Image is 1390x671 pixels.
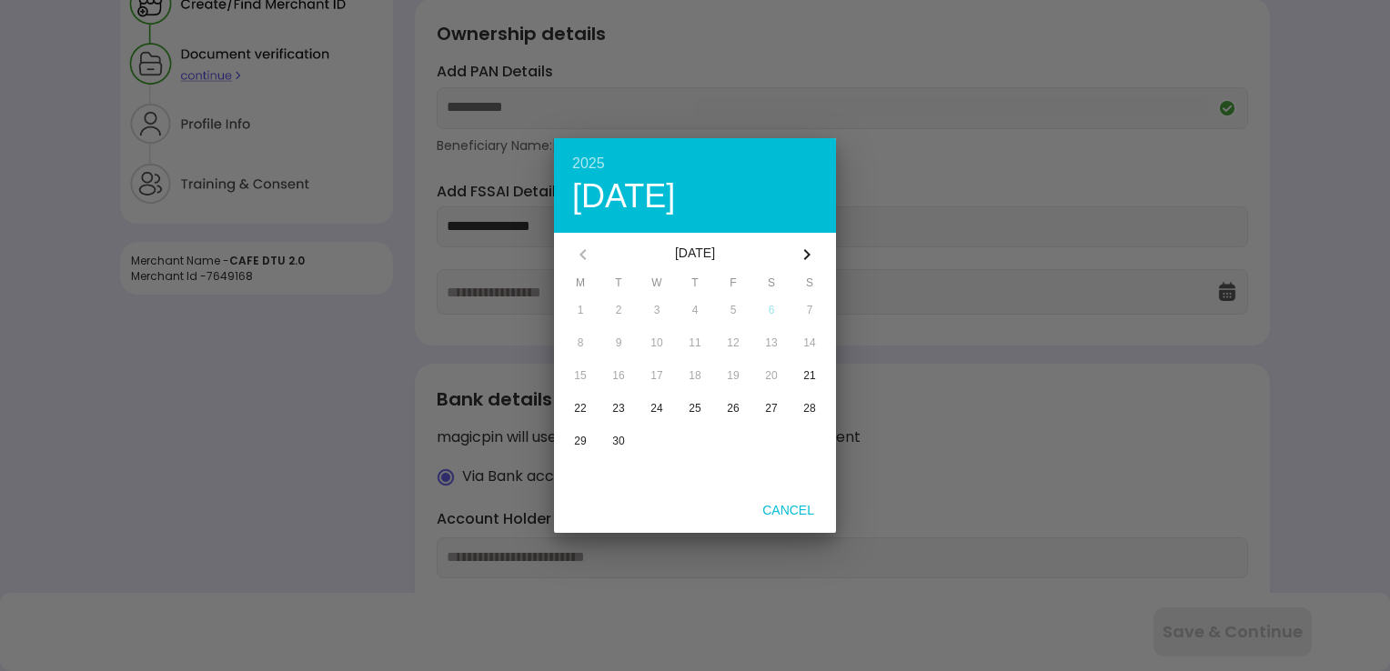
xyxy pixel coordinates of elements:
button: 4 [676,295,714,325]
button: 18 [676,360,714,391]
span: S [791,276,829,295]
button: 19 [714,360,752,391]
span: 14 [803,336,815,349]
span: 7 [807,304,813,316]
span: S [752,276,791,295]
span: 21 [803,369,815,382]
button: 21 [791,360,829,391]
button: 2 [599,295,638,325]
span: Cancel [748,503,829,517]
button: 1 [561,295,599,325]
button: 7 [791,295,829,325]
span: 10 [650,336,662,349]
span: 6 [769,304,775,316]
span: 12 [727,336,739,349]
button: 6 [752,295,791,325]
button: Cancel [748,493,829,526]
span: T [599,276,638,295]
span: 13 [765,336,777,349]
span: 18 [689,369,700,382]
span: M [561,276,599,295]
span: 27 [765,402,777,415]
span: 1 [578,304,584,316]
span: 22 [574,402,586,415]
button: 17 [638,360,676,391]
button: 13 [752,327,791,358]
button: 28 [791,393,829,424]
button: 24 [638,393,676,424]
span: 28 [803,402,815,415]
div: 2025 [572,156,818,171]
span: 30 [612,435,624,447]
span: 26 [727,402,739,415]
button: 3 [638,295,676,325]
button: 16 [599,360,638,391]
div: [DATE] [572,180,818,213]
span: W [638,276,676,295]
span: 2 [616,304,622,316]
button: 10 [638,327,676,358]
button: 8 [561,327,599,358]
button: 25 [676,393,714,424]
button: 23 [599,393,638,424]
button: 15 [561,360,599,391]
button: 11 [676,327,714,358]
span: 16 [612,369,624,382]
button: 14 [791,327,829,358]
span: 17 [650,369,662,382]
span: 25 [689,402,700,415]
span: 20 [765,369,777,382]
span: 8 [578,336,584,349]
span: 19 [727,369,739,382]
span: F [714,276,752,295]
button: 9 [599,327,638,358]
span: 3 [654,304,660,316]
button: 22 [561,393,599,424]
button: 26 [714,393,752,424]
button: 12 [714,327,752,358]
span: 11 [689,336,700,349]
span: 5 [730,304,737,316]
span: 4 [692,304,699,316]
span: T [676,276,714,295]
button: 27 [752,393,791,424]
button: 5 [714,295,752,325]
span: 23 [612,402,624,415]
span: 9 [616,336,622,349]
span: 24 [650,402,662,415]
button: 30 [599,426,638,456]
button: 20 [752,360,791,391]
button: 29 [561,426,599,456]
div: [DATE] [605,233,785,276]
span: 15 [574,369,586,382]
span: 29 [574,435,586,447]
